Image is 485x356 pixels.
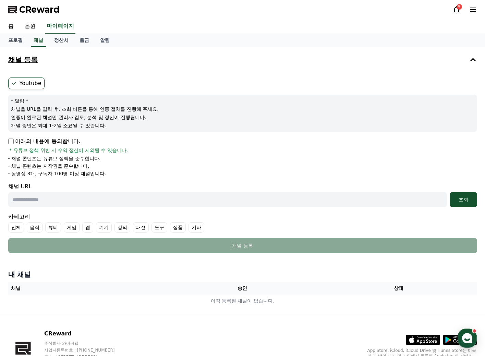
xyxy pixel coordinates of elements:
[64,222,80,233] label: 게임
[8,170,106,177] p: - 동영상 3개, 구독자 100명 이상 채널입니다.
[8,163,89,169] p: - 채널 콘텐츠는 저작권을 준수합니다.
[8,182,477,207] div: 채널 URL
[450,192,477,207] button: 조회
[151,222,167,233] label: 도구
[133,222,149,233] label: 패션
[44,330,128,338] p: CReward
[164,282,320,295] th: 승인
[457,4,462,10] div: 5
[11,114,474,121] p: 인증이 완료된 채널만 관리자 검토, 분석 및 정산이 진행됩니다.
[189,222,204,233] label: 기타
[44,341,128,346] p: 주식회사 와이피랩
[3,34,28,47] a: 프로필
[8,213,477,233] div: 카테고리
[45,217,88,235] a: 대화
[44,347,128,353] p: 사업자등록번호 : [PHONE_NUMBER]
[27,222,43,233] label: 음식
[10,147,128,154] span: * 유튜브 정책 위반 시 수익 정산이 제외될 수 있습니다.
[95,34,115,47] a: 알림
[8,155,101,162] p: - 채널 콘텐츠는 유튜브 정책을 준수합니다.
[11,106,474,112] p: 채널을 URL을 입력 후, 조회 버튼을 통해 인증 절차를 진행해 주세요.
[45,19,75,34] a: 마이페이지
[114,222,130,233] label: 강의
[8,78,45,89] label: Youtube
[320,282,477,295] th: 상태
[19,4,60,15] span: CReward
[63,228,71,234] span: 대화
[2,217,45,235] a: 홈
[5,50,480,69] button: 채널 등록
[22,228,26,233] span: 홈
[8,56,38,63] h4: 채널 등록
[88,217,132,235] a: 설정
[8,137,81,145] p: 아래의 내용에 동의합니다.
[19,19,41,34] a: 음원
[74,34,95,47] a: 출금
[82,222,93,233] label: 앱
[49,34,74,47] a: 정산서
[106,228,114,233] span: 설정
[170,222,186,233] label: 상품
[8,4,60,15] a: CReward
[8,270,477,279] h4: 내 채널
[3,19,19,34] a: 홈
[22,242,463,249] div: 채널 등록
[11,122,474,129] p: 채널 승인은 최대 1-2일 소요될 수 있습니다.
[452,5,461,14] a: 5
[45,222,61,233] label: 뷰티
[452,196,474,203] div: 조회
[96,222,112,233] label: 기기
[8,222,24,233] label: 전체
[8,295,477,307] td: 아직 등록된 채널이 없습니다.
[8,238,477,253] button: 채널 등록
[8,282,165,295] th: 채널
[31,34,46,47] a: 채널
